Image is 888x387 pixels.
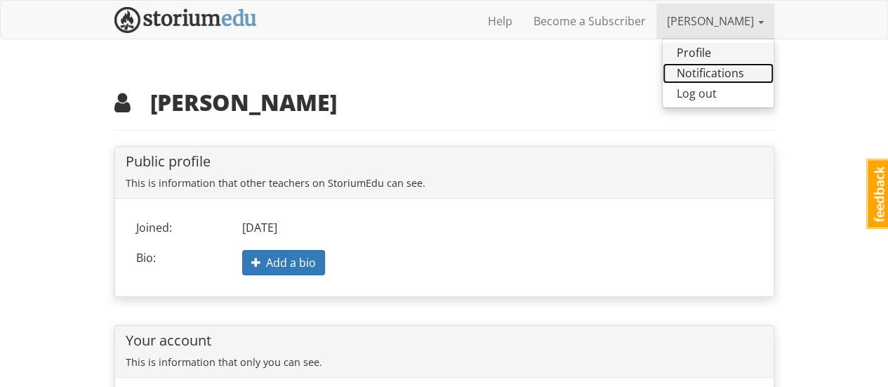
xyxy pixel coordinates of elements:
p: This is information that only you can see. [126,355,763,370]
img: StoriumEDU [114,7,257,33]
div: Joined: [126,220,232,236]
a: [PERSON_NAME] [656,4,774,39]
a: Profile [663,43,774,63]
a: Notifications [663,63,774,84]
h2: [PERSON_NAME] [114,90,774,114]
p: This is information that other teachers on StoriumEdu can see. [126,176,763,191]
h4: Public profile [126,154,763,169]
a: Log out [663,84,774,104]
a: Help [477,4,523,39]
button: Add a bio [242,250,325,276]
div: [DATE] [232,220,763,236]
div: Bio: [126,250,232,266]
h4: Your account [126,333,763,348]
ul: [PERSON_NAME] [662,39,774,108]
span: Add a bio [251,255,316,270]
a: Become a Subscriber [523,4,656,39]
